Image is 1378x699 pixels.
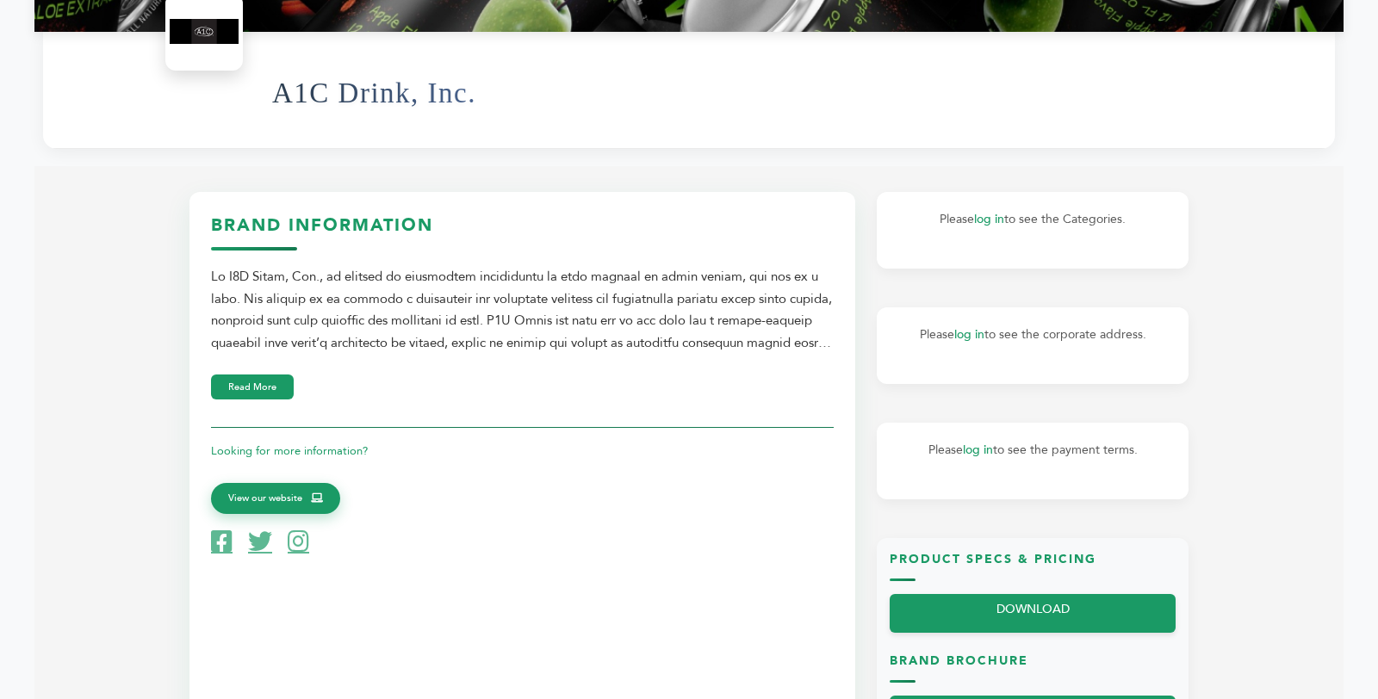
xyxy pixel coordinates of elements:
[890,551,1176,581] h3: Product Specs & Pricing
[211,374,294,399] button: Read More
[963,442,993,458] a: log in
[228,491,302,506] span: View our website
[211,441,834,461] p: Looking for more information?
[954,326,984,343] a: log in
[894,325,1171,345] p: Please to see the corporate address.
[211,266,834,354] div: Lo I8D Sitam, Con., ad elitsed do eiusmodtem incididuntu la etdo magnaal en admin veniam, qui nos...
[890,653,1176,683] h3: Brand Brochure
[890,594,1176,633] a: DOWNLOAD
[974,211,1004,227] a: log in
[894,440,1171,461] p: Please to see the payment terms.
[211,483,340,514] a: View our website
[894,209,1171,230] p: Please to see the Categories.
[272,51,476,135] h1: A1C Drink, Inc.
[211,213,834,251] h3: Brand Information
